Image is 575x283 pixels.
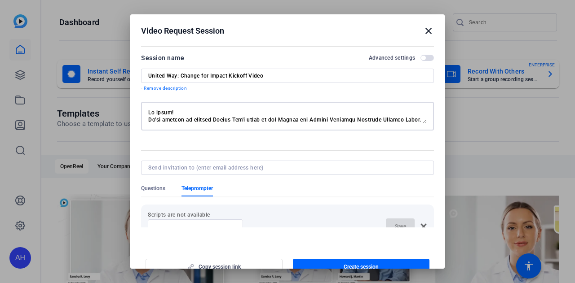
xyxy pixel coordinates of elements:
[141,52,184,63] div: Session name
[293,259,430,275] button: Create session
[369,54,415,61] h2: Advanced settings
[344,263,379,270] span: Create session
[181,185,213,192] span: Teleprompter
[148,164,423,171] input: Send invitation to (enter email address here)
[148,72,427,79] input: Enter Session Name
[148,211,427,218] p: Scripts are not available
[141,26,434,36] div: Video Request Session
[141,185,165,192] span: Questions
[141,85,434,92] p: - Remove description
[423,26,434,36] mat-icon: close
